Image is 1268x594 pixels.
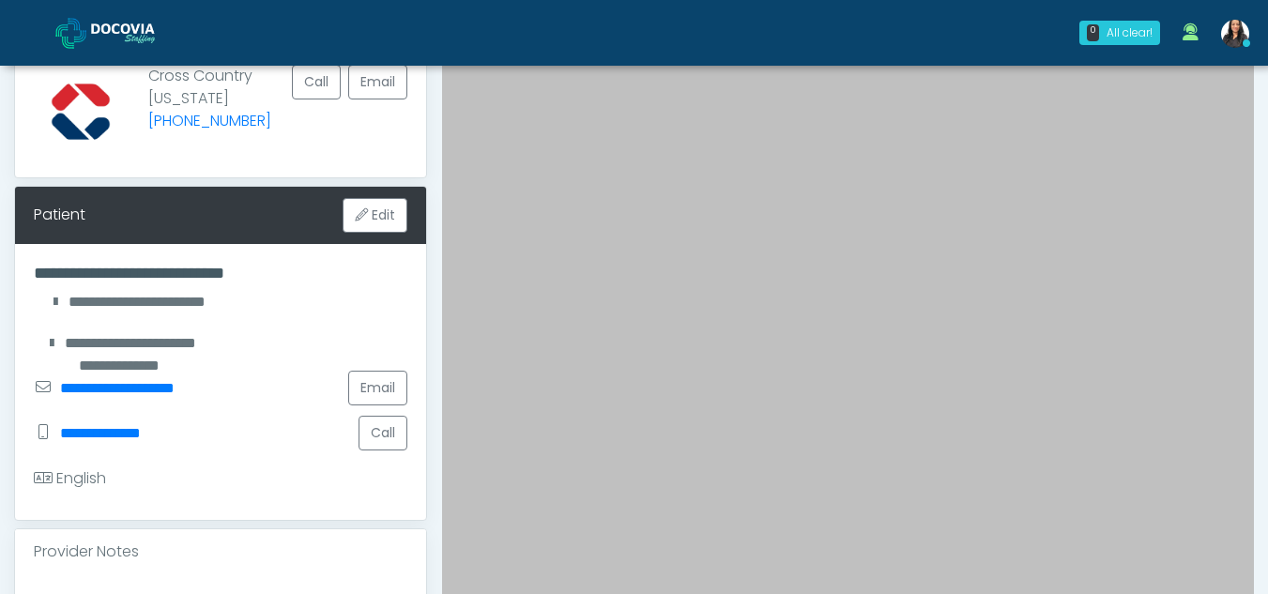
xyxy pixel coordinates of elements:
[34,204,85,226] div: Patient
[15,529,426,574] div: Provider Notes
[348,371,407,405] a: Email
[343,198,407,233] button: Edit
[359,416,407,450] button: Call
[91,23,185,42] img: Docovia
[34,65,128,159] img: Provider image
[348,65,407,99] a: Email
[15,8,71,64] button: Open LiveChat chat widget
[55,2,185,63] a: Docovia
[292,65,341,99] button: Call
[1068,13,1171,53] a: 0 All clear!
[148,65,271,144] p: Cross Country [US_STATE]
[1221,20,1249,48] img: Viral Patel
[148,110,271,131] a: [PHONE_NUMBER]
[55,18,86,49] img: Docovia
[34,467,106,490] div: English
[1087,24,1099,41] div: 0
[1107,24,1153,41] div: All clear!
